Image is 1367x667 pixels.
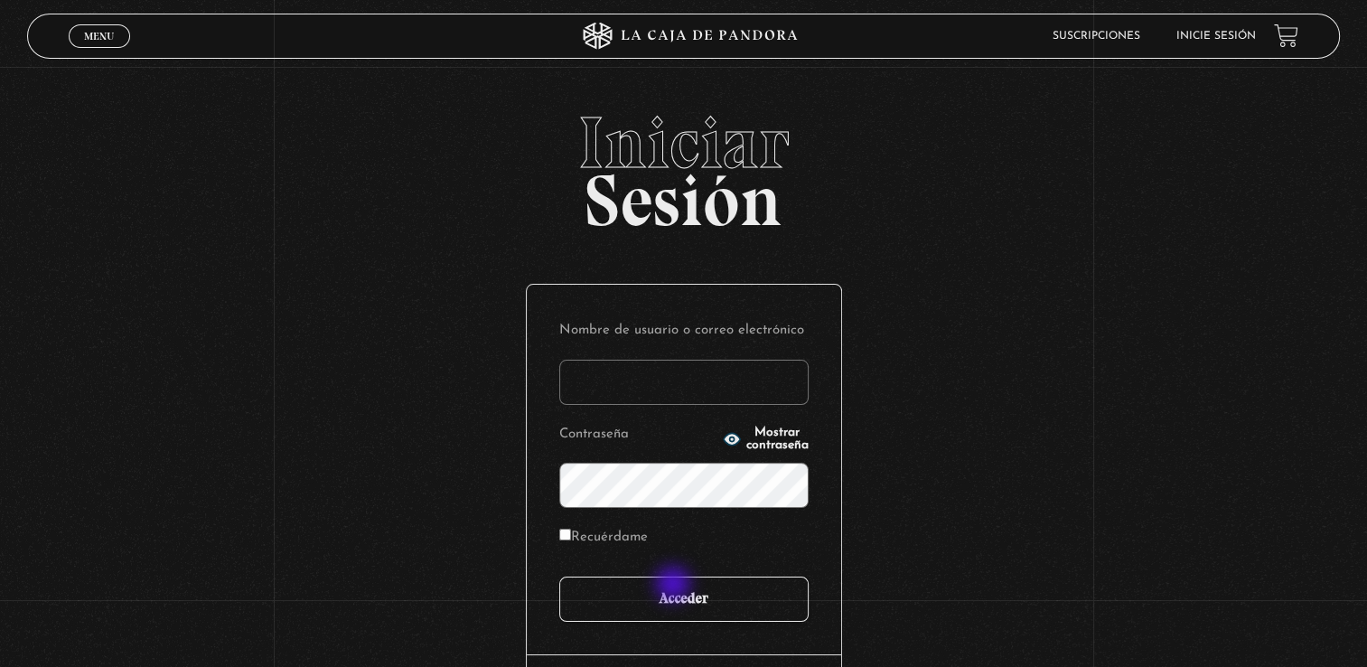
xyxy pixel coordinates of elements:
span: Mostrar contraseña [746,427,809,452]
a: View your shopping cart [1274,23,1298,48]
button: Mostrar contraseña [723,427,809,452]
h2: Sesión [27,107,1340,222]
a: Suscripciones [1053,31,1140,42]
span: Iniciar [27,107,1340,179]
span: Menu [84,31,114,42]
span: Cerrar [78,46,120,59]
input: Acceder [559,577,809,622]
input: Recuérdame [559,529,571,540]
label: Nombre de usuario o correo electrónico [559,317,809,345]
label: Contraseña [559,421,717,449]
a: Inicie sesión [1176,31,1256,42]
label: Recuérdame [559,524,648,552]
